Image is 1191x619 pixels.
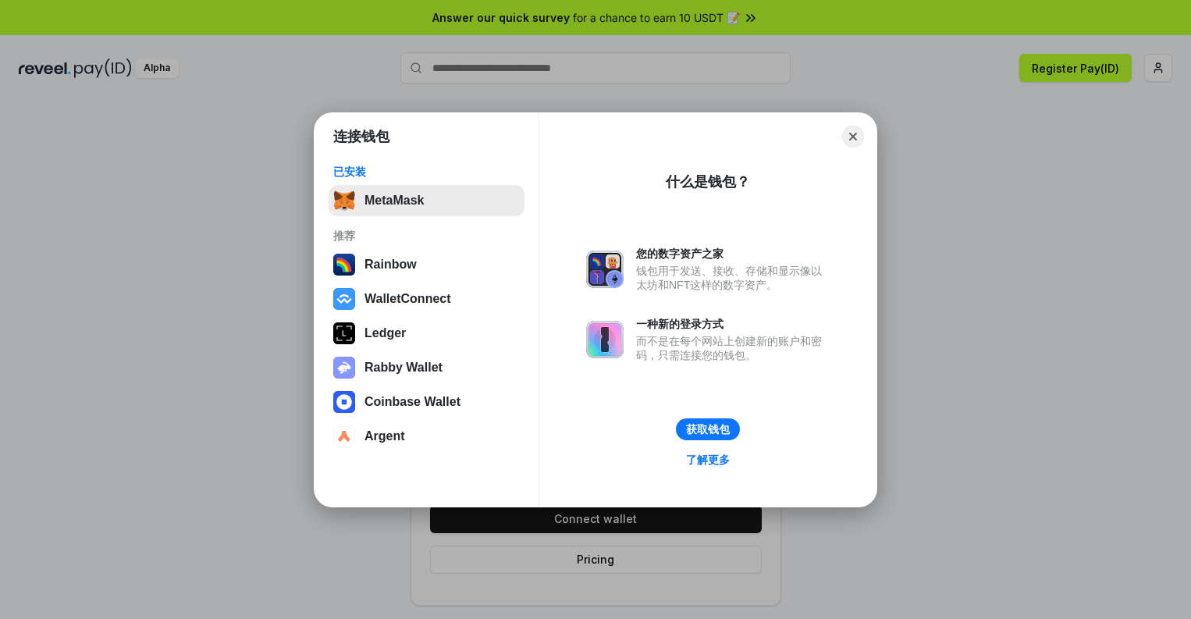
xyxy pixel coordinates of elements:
div: Argent [364,429,405,443]
button: 获取钱包 [676,418,740,440]
button: WalletConnect [329,283,524,315]
div: 您的数字资产之家 [636,247,830,261]
div: 获取钱包 [686,422,730,436]
img: svg+xml,%3Csvg%20width%3D%2228%22%20height%3D%2228%22%20viewBox%3D%220%200%2028%2028%22%20fill%3D... [333,288,355,310]
button: Close [842,126,864,148]
div: 一种新的登录方式 [636,317,830,331]
div: 推荐 [333,229,520,243]
div: 已安装 [333,165,520,179]
div: WalletConnect [364,292,451,306]
div: 而不是在每个网站上创建新的账户和密码，只需连接您的钱包。 [636,334,830,362]
img: svg+xml,%3Csvg%20xmlns%3D%22http%3A%2F%2Fwww.w3.org%2F2000%2Fsvg%22%20fill%3D%22none%22%20viewBox... [586,251,624,288]
a: 了解更多 [677,450,739,470]
div: MetaMask [364,194,424,208]
div: Coinbase Wallet [364,395,460,409]
div: 了解更多 [686,453,730,467]
button: Ledger [329,318,524,349]
button: Argent [329,421,524,452]
button: Coinbase Wallet [329,386,524,418]
div: 什么是钱包？ [666,173,750,191]
img: svg+xml,%3Csvg%20fill%3D%22none%22%20height%3D%2233%22%20viewBox%3D%220%200%2035%2033%22%20width%... [333,190,355,212]
img: svg+xml,%3Csvg%20width%3D%2228%22%20height%3D%2228%22%20viewBox%3D%220%200%2028%2028%22%20fill%3D... [333,391,355,413]
img: svg+xml,%3Csvg%20xmlns%3D%22http%3A%2F%2Fwww.w3.org%2F2000%2Fsvg%22%20fill%3D%22none%22%20viewBox... [333,357,355,379]
div: 钱包用于发送、接收、存储和显示像以太坊和NFT这样的数字资产。 [636,264,830,292]
h1: 连接钱包 [333,127,389,146]
button: Rainbow [329,249,524,280]
div: Ledger [364,326,406,340]
div: Rabby Wallet [364,361,443,375]
button: MetaMask [329,185,524,216]
img: svg+xml,%3Csvg%20width%3D%2228%22%20height%3D%2228%22%20viewBox%3D%220%200%2028%2028%22%20fill%3D... [333,425,355,447]
div: Rainbow [364,258,417,272]
img: svg+xml,%3Csvg%20width%3D%22120%22%20height%3D%22120%22%20viewBox%3D%220%200%20120%20120%22%20fil... [333,254,355,276]
img: svg+xml,%3Csvg%20xmlns%3D%22http%3A%2F%2Fwww.w3.org%2F2000%2Fsvg%22%20fill%3D%22none%22%20viewBox... [586,321,624,358]
button: Rabby Wallet [329,352,524,383]
img: svg+xml,%3Csvg%20xmlns%3D%22http%3A%2F%2Fwww.w3.org%2F2000%2Fsvg%22%20width%3D%2228%22%20height%3... [333,322,355,344]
